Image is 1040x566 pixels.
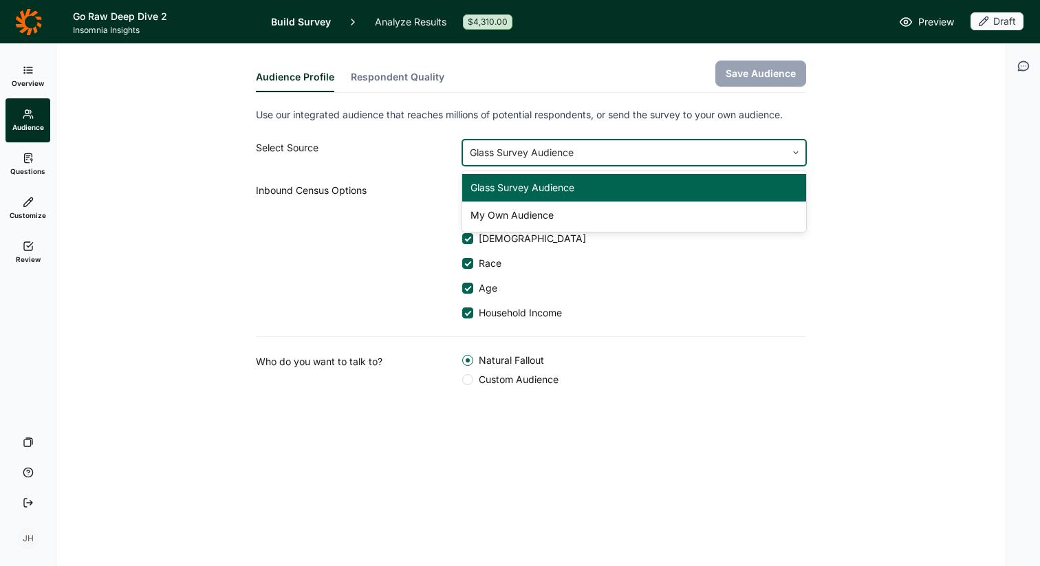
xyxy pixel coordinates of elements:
button: Draft [971,12,1023,32]
span: Review [16,254,41,264]
a: Audience [6,98,50,142]
div: Who do you want to talk to? [256,353,462,387]
span: Audience [12,122,44,132]
div: Inbound Census Options [256,182,462,320]
div: JH [17,527,39,549]
span: Age [473,281,497,295]
span: [DEMOGRAPHIC_DATA] [473,232,586,246]
span: Questions [10,166,45,176]
button: Respondent Quality [351,70,444,92]
a: Review [6,230,50,274]
div: Glass Survey Audience [462,174,806,202]
span: Audience Profile [256,70,334,84]
span: Insomnia Insights [73,25,254,36]
div: Draft [971,12,1023,30]
span: Household Income [473,306,562,320]
span: Natural Fallout [473,353,544,367]
span: Custom Audience [473,373,559,387]
div: Select Source [256,140,462,166]
a: Questions [6,142,50,186]
span: Customize [10,210,46,220]
h1: Go Raw Deep Dive 2 [73,8,254,25]
span: Race [473,257,501,270]
a: Customize [6,186,50,230]
button: Save Audience [715,61,806,87]
p: Use our integrated audience that reaches millions of potential respondents, or send the survey to... [256,107,806,123]
a: Overview [6,54,50,98]
span: Overview [12,78,44,88]
a: Preview [899,14,954,30]
span: Preview [918,14,954,30]
div: $4,310.00 [463,14,512,30]
div: My Own Audience [462,202,806,229]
